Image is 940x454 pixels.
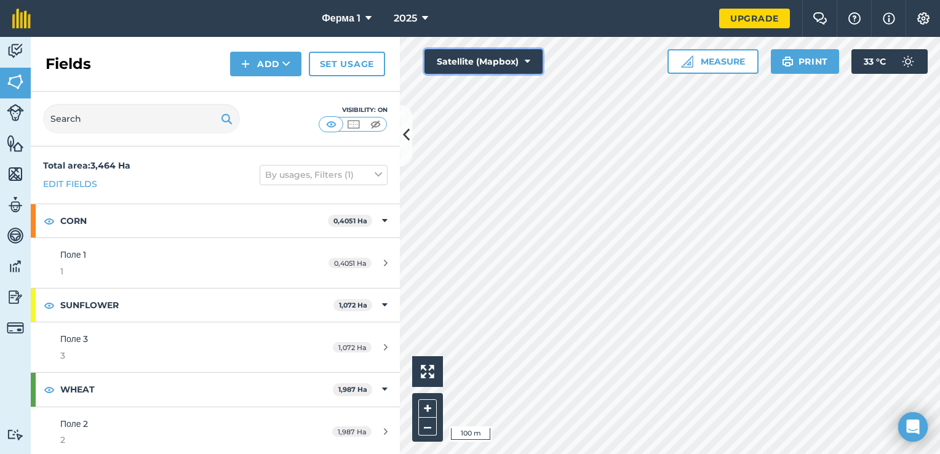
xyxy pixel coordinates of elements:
[896,49,920,74] img: svg+xml;base64,PD94bWwgdmVyc2lvbj0iMS4wIiBlbmNvZGluZz0idXRmLTgiPz4KPCEtLSBHZW5lcmF0b3I6IEFkb2JlIE...
[44,382,55,397] img: svg+xml;base64,PHN2ZyB4bWxucz0iaHR0cDovL3d3dy53My5vcmcvMjAwMC9zdmciIHdpZHRoPSIxOCIgaGVpZ2h0PSIyNC...
[7,196,24,214] img: svg+xml;base64,PD94bWwgdmVyc2lvbj0iMS4wIiBlbmNvZGluZz0idXRmLTgiPz4KPCEtLSBHZW5lcmF0b3I6IEFkb2JlIE...
[333,217,367,225] strong: 0,4051 Ha
[60,289,333,322] strong: SUNFLOWER
[43,160,130,171] strong: Total area : 3,464 Ha
[31,204,400,237] div: CORN0,4051 Ha
[241,57,250,71] img: svg+xml;base64,PHN2ZyB4bWxucz0iaHR0cDovL3d3dy53My5vcmcvMjAwMC9zdmciIHdpZHRoPSIxNCIgaGVpZ2h0PSIyNC...
[31,238,400,288] a: Поле 110,4051 Ha
[60,265,292,278] span: 1
[719,9,790,28] a: Upgrade
[7,319,24,337] img: svg+xml;base64,PD94bWwgdmVyc2lvbj0iMS4wIiBlbmNvZGluZz0idXRmLTgiPz4KPCEtLSBHZW5lcmF0b3I6IEFkb2JlIE...
[394,11,417,26] span: 2025
[333,342,372,352] span: 1,072 Ha
[221,111,233,126] img: svg+xml;base64,PHN2ZyB4bWxucz0iaHR0cDovL3d3dy53My5vcmcvMjAwMC9zdmciIHdpZHRoPSIxOSIgaGVpZ2h0PSIyNC...
[43,104,240,133] input: Search
[260,165,388,185] button: By usages, Filters (1)
[7,104,24,121] img: svg+xml;base64,PD94bWwgdmVyc2lvbj0iMS4wIiBlbmNvZGluZz0idXRmLTgiPz4KPCEtLSBHZW5lcmF0b3I6IEFkb2JlIE...
[898,412,928,442] div: Open Intercom Messenger
[31,322,400,372] a: Поле 331,072 Ha
[851,49,928,74] button: 33 °C
[421,365,434,378] img: Four arrows, one pointing top left, one top right, one bottom right and the last bottom left
[883,11,895,26] img: svg+xml;base64,PHN2ZyB4bWxucz0iaHR0cDovL3d3dy53My5vcmcvMjAwMC9zdmciIHdpZHRoPSIxNyIgaGVpZ2h0PSIxNy...
[332,426,372,437] span: 1,987 Ha
[681,55,693,68] img: Ruler icon
[418,418,437,436] button: –
[667,49,759,74] button: Measure
[418,399,437,418] button: +
[44,213,55,228] img: svg+xml;base64,PHN2ZyB4bWxucz0iaHR0cDovL3d3dy53My5vcmcvMjAwMC9zdmciIHdpZHRoPSIxOCIgaGVpZ2h0PSIyNC...
[771,49,840,74] button: Print
[7,73,24,91] img: svg+xml;base64,PHN2ZyB4bWxucz0iaHR0cDovL3d3dy53My5vcmcvMjAwMC9zdmciIHdpZHRoPSI1NiIgaGVpZ2h0PSI2MC...
[7,226,24,245] img: svg+xml;base64,PD94bWwgdmVyc2lvbj0iMS4wIiBlbmNvZGluZz0idXRmLTgiPz4KPCEtLSBHZW5lcmF0b3I6IEFkb2JlIE...
[31,289,400,322] div: SUNFLOWER1,072 Ha
[339,301,367,309] strong: 1,072 Ha
[230,52,301,76] button: Add
[324,118,339,130] img: svg+xml;base64,PHN2ZyB4bWxucz0iaHR0cDovL3d3dy53My5vcmcvMjAwMC9zdmciIHdpZHRoPSI1MCIgaGVpZ2h0PSI0MC...
[60,333,89,344] span: Поле 3
[43,177,97,191] a: Edit fields
[322,11,360,26] span: Ферма 1
[7,134,24,153] img: svg+xml;base64,PHN2ZyB4bWxucz0iaHR0cDovL3d3dy53My5vcmcvMjAwMC9zdmciIHdpZHRoPSI1NiIgaGVpZ2h0PSI2MC...
[338,385,367,394] strong: 1,987 Ha
[368,118,383,130] img: svg+xml;base64,PHN2ZyB4bWxucz0iaHR0cDovL3d3dy53My5vcmcvMjAwMC9zdmciIHdpZHRoPSI1MCIgaGVpZ2h0PSI0MC...
[864,49,886,74] span: 33 ° C
[309,52,385,76] a: Set usage
[60,373,333,406] strong: WHEAT
[424,49,543,74] button: Satellite (Mapbox)
[813,12,827,25] img: Two speech bubbles overlapping with the left bubble in the forefront
[31,373,400,406] div: WHEAT1,987 Ha
[319,105,388,115] div: Visibility: On
[12,9,31,28] img: fieldmargin Logo
[60,349,292,362] span: 3
[7,257,24,276] img: svg+xml;base64,PD94bWwgdmVyc2lvbj0iMS4wIiBlbmNvZGluZz0idXRmLTgiPz4KPCEtLSBHZW5lcmF0b3I6IEFkb2JlIE...
[60,418,89,429] span: Поле 2
[46,54,91,74] h2: Fields
[329,258,372,268] span: 0,4051 Ha
[7,42,24,60] img: svg+xml;base64,PD94bWwgdmVyc2lvbj0iMS4wIiBlbmNvZGluZz0idXRmLTgiPz4KPCEtLSBHZW5lcmF0b3I6IEFkb2JlIE...
[60,204,328,237] strong: CORN
[847,12,862,25] img: A question mark icon
[60,433,292,447] span: 2
[60,249,87,260] span: Поле 1
[7,165,24,183] img: svg+xml;base64,PHN2ZyB4bWxucz0iaHR0cDovL3d3dy53My5vcmcvMjAwMC9zdmciIHdpZHRoPSI1NiIgaGVpZ2h0PSI2MC...
[7,288,24,306] img: svg+xml;base64,PD94bWwgdmVyc2lvbj0iMS4wIiBlbmNvZGluZz0idXRmLTgiPz4KPCEtLSBHZW5lcmF0b3I6IEFkb2JlIE...
[7,429,24,440] img: svg+xml;base64,PD94bWwgdmVyc2lvbj0iMS4wIiBlbmNvZGluZz0idXRmLTgiPz4KPCEtLSBHZW5lcmF0b3I6IEFkb2JlIE...
[782,54,794,69] img: svg+xml;base64,PHN2ZyB4bWxucz0iaHR0cDovL3d3dy53My5vcmcvMjAwMC9zdmciIHdpZHRoPSIxOSIgaGVpZ2h0PSIyNC...
[916,12,931,25] img: A cog icon
[44,298,55,313] img: svg+xml;base64,PHN2ZyB4bWxucz0iaHR0cDovL3d3dy53My5vcmcvMjAwMC9zdmciIHdpZHRoPSIxOCIgaGVpZ2h0PSIyNC...
[346,118,361,130] img: svg+xml;base64,PHN2ZyB4bWxucz0iaHR0cDovL3d3dy53My5vcmcvMjAwMC9zdmciIHdpZHRoPSI1MCIgaGVpZ2h0PSI0MC...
